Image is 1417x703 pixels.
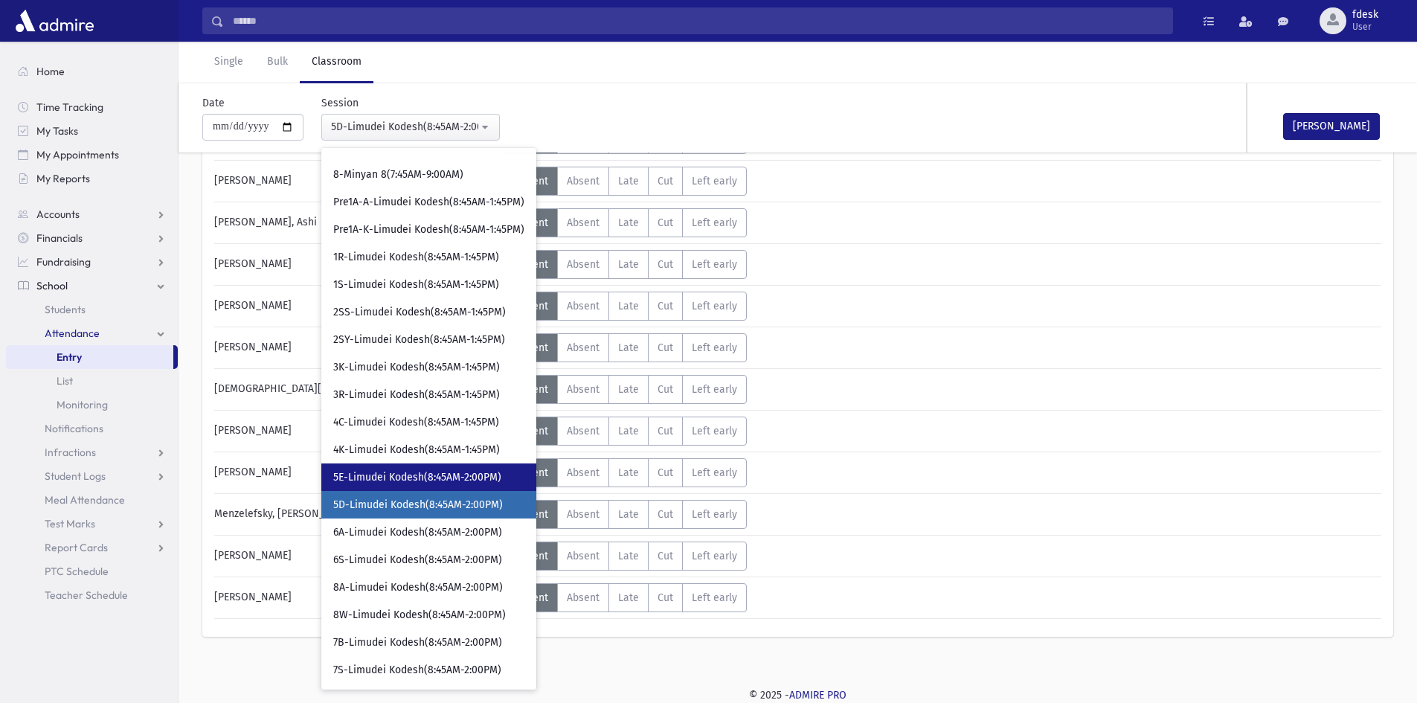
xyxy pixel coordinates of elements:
[202,95,225,111] label: Date
[333,498,503,513] span: 5D-Limudei Kodesh(8:45AM-2:00PM)
[6,393,178,417] a: Monitoring
[36,231,83,245] span: Financials
[567,300,600,312] span: Absent
[692,466,737,479] span: Left early
[6,488,178,512] a: Meal Attendance
[618,175,639,187] span: Late
[692,300,737,312] span: Left early
[502,375,747,404] div: AttTypes
[6,95,178,119] a: Time Tracking
[658,508,673,521] span: Cut
[36,65,65,78] span: Home
[333,195,524,210] span: Pre1A-A-Limudei Kodesh(8:45AM-1:45PM)
[321,114,500,141] button: 5D-Limudei Kodesh(8:45AM-2:00PM)
[333,663,501,678] span: 7S-Limudei Kodesh(8:45AM-2:00PM)
[12,6,97,36] img: AdmirePro
[502,333,747,362] div: AttTypes
[6,202,178,226] a: Accounts
[692,383,737,396] span: Left early
[6,512,178,536] a: Test Marks
[333,388,500,402] span: 3R-Limudei Kodesh(8:45AM-1:45PM)
[567,216,600,229] span: Absent
[658,591,673,604] span: Cut
[618,258,639,271] span: Late
[658,258,673,271] span: Cut
[6,60,178,83] a: Home
[333,250,499,265] span: 1R-Limudei Kodesh(8:45AM-1:45PM)
[502,167,747,196] div: AttTypes
[207,292,502,321] div: [PERSON_NAME]
[45,493,125,507] span: Meal Attendance
[300,42,373,83] a: Classroom
[45,517,95,530] span: Test Marks
[207,583,502,612] div: [PERSON_NAME]
[333,222,524,237] span: Pre1A-K-Limudei Kodesh(8:45AM-1:45PM)
[333,608,506,623] span: 8W-Limudei Kodesh(8:45AM-2:00PM)
[333,635,502,650] span: 7B-Limudei Kodesh(8:45AM-2:00PM)
[6,321,178,345] a: Attendance
[567,383,600,396] span: Absent
[333,167,463,182] span: 8-Minyan 8(7:45AM-9:00AM)
[6,345,173,369] a: Entry
[207,500,502,529] div: Menzelefsky, [PERSON_NAME]
[1352,21,1378,33] span: User
[658,425,673,437] span: Cut
[618,341,639,354] span: Late
[618,216,639,229] span: Late
[57,350,82,364] span: Entry
[692,216,737,229] span: Left early
[618,508,639,521] span: Late
[6,464,178,488] a: Student Logs
[45,565,109,578] span: PTC Schedule
[1352,9,1378,21] span: fdesk
[567,425,600,437] span: Absent
[502,292,747,321] div: AttTypes
[567,508,600,521] span: Absent
[36,124,78,138] span: My Tasks
[6,583,178,607] a: Teacher Schedule
[6,274,178,298] a: School
[333,443,500,458] span: 4K-Limudei Kodesh(8:45AM-1:45PM)
[6,250,178,274] a: Fundraising
[207,250,502,279] div: [PERSON_NAME]
[567,550,600,562] span: Absent
[6,226,178,250] a: Financials
[658,383,673,396] span: Cut
[36,208,80,221] span: Accounts
[255,42,300,83] a: Bulk
[45,327,100,340] span: Attendance
[567,258,600,271] span: Absent
[333,415,499,430] span: 4C-Limudei Kodesh(8:45AM-1:45PM)
[6,536,178,559] a: Report Cards
[692,508,737,521] span: Left early
[618,466,639,479] span: Late
[36,172,90,185] span: My Reports
[333,470,501,485] span: 5E-Limudei Kodesh(8:45AM-2:00PM)
[45,446,96,459] span: Infractions
[1283,113,1380,140] button: [PERSON_NAME]
[658,341,673,354] span: Cut
[207,458,502,487] div: [PERSON_NAME]
[692,425,737,437] span: Left early
[6,298,178,321] a: Students
[502,250,747,279] div: AttTypes
[36,148,119,161] span: My Appointments
[618,591,639,604] span: Late
[658,216,673,229] span: Cut
[692,550,737,562] span: Left early
[45,469,106,483] span: Student Logs
[692,341,737,354] span: Left early
[618,383,639,396] span: Late
[224,7,1172,34] input: Search
[333,140,460,155] span: 7-Minyan 7(7:45AM-9:00AM)
[45,541,108,554] span: Report Cards
[207,167,502,196] div: [PERSON_NAME]
[6,559,178,583] a: PTC Schedule
[658,466,673,479] span: Cut
[502,458,747,487] div: AttTypes
[36,255,91,269] span: Fundraising
[207,542,502,571] div: [PERSON_NAME]
[45,303,86,316] span: Students
[207,375,502,404] div: [DEMOGRAPHIC_DATA][PERSON_NAME]
[333,333,505,347] span: 2SY-Limudei Kodesh(8:45AM-1:45PM)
